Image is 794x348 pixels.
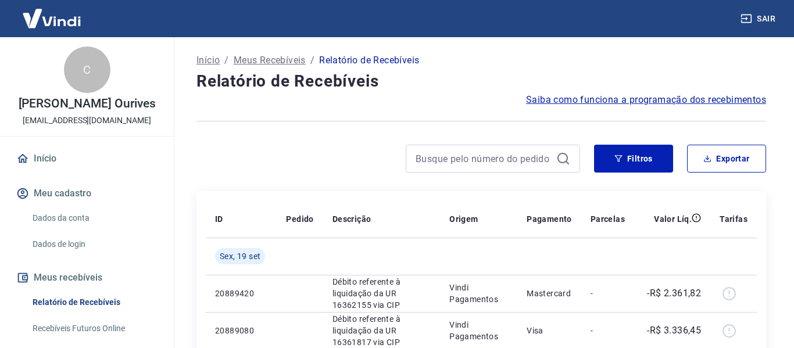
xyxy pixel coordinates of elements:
a: Meus Recebíveis [234,53,306,67]
p: 20889080 [215,325,267,336]
p: Parcelas [591,213,625,225]
p: Vindi Pagamentos [449,319,508,342]
p: Descrição [332,213,371,225]
p: Pedido [286,213,313,225]
p: Pagamento [527,213,572,225]
a: Início [196,53,220,67]
p: / [224,53,228,67]
p: [EMAIL_ADDRESS][DOMAIN_NAME] [23,114,151,127]
a: Relatório de Recebíveis [28,290,160,314]
p: Origem [449,213,478,225]
p: -R$ 3.336,45 [647,324,701,338]
p: Débito referente à liquidação da UR 16362155 via CIP [332,276,431,311]
button: Sair [738,8,780,30]
input: Busque pelo número do pedido [416,150,552,167]
p: / [310,53,314,67]
p: - [591,288,625,299]
div: C [64,46,110,93]
p: ID [215,213,223,225]
a: Recebíveis Futuros Online [28,317,160,340]
p: [PERSON_NAME] Ourives [19,98,156,110]
p: Visa [527,325,572,336]
a: Dados da conta [28,206,160,230]
p: Relatório de Recebíveis [319,53,419,67]
p: Valor Líq. [654,213,692,225]
p: Tarifas [720,213,747,225]
button: Meus recebíveis [14,265,160,290]
p: -R$ 2.361,82 [647,286,701,300]
a: Início [14,146,160,171]
p: Vindi Pagamentos [449,282,508,305]
img: Vindi [14,1,90,36]
p: Mastercard [527,288,572,299]
span: Sex, 19 set [220,250,260,262]
a: Saiba como funciona a programação dos recebimentos [526,93,766,107]
button: Filtros [594,145,673,173]
p: Débito referente à liquidação da UR 16361817 via CIP [332,313,431,348]
button: Meu cadastro [14,181,160,206]
a: Dados de login [28,232,160,256]
h4: Relatório de Recebíveis [196,70,766,93]
button: Exportar [687,145,766,173]
p: 20889420 [215,288,267,299]
p: - [591,325,625,336]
